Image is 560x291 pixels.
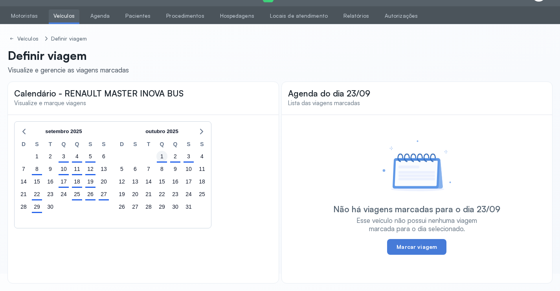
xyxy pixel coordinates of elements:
[31,189,42,200] div: segunda-feira, 22 de set. de 2025
[155,140,169,150] div: Q
[31,176,42,187] div: segunda-feira, 15 de set. de 2025
[98,151,109,162] div: sábado, 6 de set. de 2025
[170,176,181,187] div: quinta-feira, 16 de out. de 2025
[265,9,332,22] a: Locais de atendimento
[183,163,194,174] div: sexta-feira, 10 de out. de 2025
[183,176,194,187] div: sexta-feira, 17 de out. de 2025
[85,189,96,200] div: sexta-feira, 26 de set. de 2025
[17,35,40,42] div: Veículos
[288,99,360,107] span: Lista das viagens marcadas
[44,140,57,150] div: T
[72,189,83,200] div: quinta-feira, 25 de set. de 2025
[51,35,87,42] div: Definir viagem
[156,151,167,162] div: quarta-feira, 1 de out. de 2025
[85,163,96,174] div: sexta-feira, 12 de set. de 2025
[130,163,141,174] div: segunda-feira, 6 de out. de 2025
[98,163,109,174] div: sábado, 13 de set. de 2025
[196,176,207,187] div: sábado, 18 de out. de 2025
[45,151,56,162] div: terça-feira, 2 de set. de 2025
[130,189,141,200] div: segunda-feira, 20 de out. de 2025
[8,48,129,63] p: Definir viagem
[129,140,142,150] div: S
[85,176,96,187] div: sexta-feira, 19 de set. de 2025
[156,201,167,212] div: quarta-feira, 29 de out. de 2025
[58,151,69,162] div: quarta-feira, 3 de set. de 2025
[333,204,500,214] div: Não há viagens marcadas para o dia 23/09
[143,201,154,212] div: terça-feira, 28 de out. de 2025
[14,88,184,98] span: Calendário - RENAULT MASTER INOVA BUS
[387,239,446,255] button: Marcar viagem
[156,189,167,200] div: quarta-feira, 22 de out. de 2025
[116,189,127,200] div: domingo, 19 de out. de 2025
[288,88,370,98] span: Agenda do dia 23/09
[339,9,374,22] a: Relatórios
[382,140,451,191] img: Imagem de que indica que não há viagens marcadas
[14,99,86,107] span: Visualize e marque viagens
[72,163,83,174] div: quinta-feira, 11 de set. de 2025
[45,126,82,137] span: setembro 2025
[142,126,182,137] button: outubro 2025
[115,140,129,150] div: D
[196,189,207,200] div: sábado, 25 de out. de 2025
[72,151,83,162] div: quinta-feira, 4 de set. de 2025
[143,163,154,174] div: terça-feira, 7 de out. de 2025
[170,163,181,174] div: quinta-feira, 9 de out. de 2025
[116,176,127,187] div: domingo, 12 de out. de 2025
[8,34,42,44] a: Veículos
[31,201,42,212] div: segunda-feira, 29 de set. de 2025
[45,163,56,174] div: terça-feira, 9 de set. de 2025
[49,9,79,22] a: Veículos
[18,201,29,212] div: domingo, 28 de set. de 2025
[170,201,181,212] div: quinta-feira, 30 de out. de 2025
[380,9,422,22] a: Autorizações
[31,163,42,174] div: segunda-feira, 8 de set. de 2025
[182,140,195,150] div: S
[130,201,141,212] div: segunda-feira, 27 de out. de 2025
[6,9,42,22] a: Motoristas
[97,140,110,150] div: S
[195,140,209,150] div: S
[196,163,207,174] div: sábado, 11 de out. de 2025
[58,176,69,187] div: quarta-feira, 17 de set. de 2025
[31,151,42,162] div: segunda-feira, 1 de set. de 2025
[58,189,69,200] div: quarta-feira, 24 de set. de 2025
[18,176,29,187] div: domingo, 14 de set. de 2025
[98,176,109,187] div: sábado, 20 de set. de 2025
[142,140,155,150] div: T
[42,126,85,137] button: setembro 2025
[45,189,56,200] div: terça-feira, 23 de set. de 2025
[58,163,69,174] div: quarta-feira, 10 de set. de 2025
[17,140,30,150] div: D
[356,216,477,233] div: Esse veículo não possui nenhuma viagem marcada para o dia selecionado.
[50,34,88,44] a: Definir viagem
[170,189,181,200] div: quinta-feira, 23 de out. de 2025
[116,201,127,212] div: domingo, 26 de out. de 2025
[183,189,194,200] div: sexta-feira, 24 de out. de 2025
[162,9,209,22] a: Procedimentos
[196,151,207,162] div: sábado, 4 de out. de 2025
[45,201,56,212] div: terça-feira, 30 de set. de 2025
[130,176,141,187] div: segunda-feira, 13 de out. de 2025
[30,140,44,150] div: S
[98,189,109,200] div: sábado, 27 de set. de 2025
[169,140,182,150] div: Q
[18,189,29,200] div: domingo, 21 de set. de 2025
[215,9,259,22] a: Hospedagens
[86,9,115,22] a: Agenda
[18,163,29,174] div: domingo, 7 de set. de 2025
[116,163,127,174] div: domingo, 5 de out. de 2025
[143,176,154,187] div: terça-feira, 14 de out. de 2025
[183,151,194,162] div: sexta-feira, 3 de out. de 2025
[121,9,155,22] a: Pacientes
[72,176,83,187] div: quinta-feira, 18 de set. de 2025
[156,163,167,174] div: quarta-feira, 8 de out. de 2025
[143,189,154,200] div: terça-feira, 21 de out. de 2025
[145,126,178,137] span: outubro 2025
[85,151,96,162] div: sexta-feira, 5 de set. de 2025
[8,66,129,74] div: Visualize e gerencie as viagens marcadas
[57,140,70,150] div: Q
[170,151,181,162] div: quinta-feira, 2 de out. de 2025
[183,201,194,212] div: sexta-feira, 31 de out. de 2025
[84,140,97,150] div: S
[45,176,56,187] div: terça-feira, 16 de set. de 2025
